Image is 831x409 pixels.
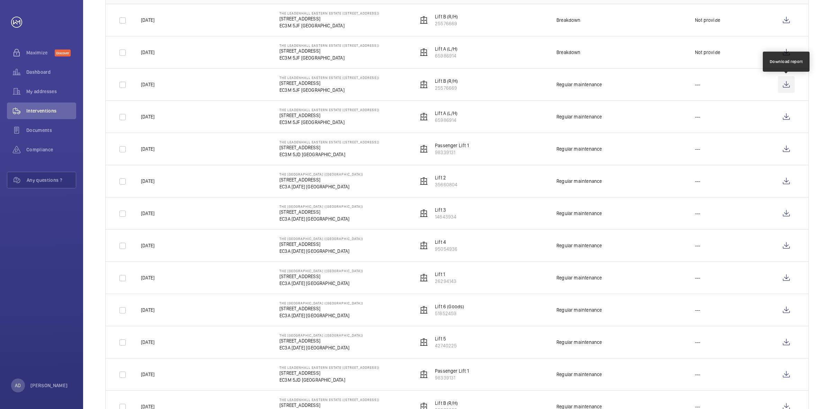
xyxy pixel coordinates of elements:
[435,213,456,220] p: 14843934
[435,303,464,310] p: Lift 6 (Goods)
[435,246,457,252] p: 95054936
[695,113,700,120] p: ---
[695,306,700,313] p: ---
[435,367,469,374] p: Passenger Lift 1
[15,382,21,389] p: AD
[279,75,379,80] p: The Leadenhall Eastern Estate ([STREET_ADDRESS])
[141,113,154,120] p: [DATE]
[420,370,428,379] img: elevator.svg
[55,50,71,56] span: Discover
[435,206,456,213] p: Lift 3
[279,140,379,144] p: The Leadenhall Eastern Estate ([STREET_ADDRESS])
[556,371,602,378] div: Regular maintenance
[141,274,154,281] p: [DATE]
[279,172,363,176] p: The [GEOGRAPHIC_DATA] ([GEOGRAPHIC_DATA])
[695,210,700,217] p: ---
[556,339,602,346] div: Regular maintenance
[279,208,363,215] p: [STREET_ADDRESS]
[279,312,363,319] p: EC3A [DATE] [GEOGRAPHIC_DATA]
[420,274,428,282] img: elevator.svg
[695,178,700,185] p: ---
[141,306,154,313] p: [DATE]
[279,43,379,47] p: The Leadenhall Eastern Estate ([STREET_ADDRESS])
[695,242,700,249] p: ---
[279,11,379,15] p: The Leadenhall Eastern Estate ([STREET_ADDRESS])
[279,376,379,383] p: EC3M 5JD [GEOGRAPHIC_DATA]
[26,127,76,134] span: Documents
[435,278,456,285] p: 26294143
[279,344,363,351] p: EC3A [DATE] [GEOGRAPHIC_DATA]
[141,210,154,217] p: [DATE]
[435,174,457,181] p: Lift 2
[279,280,363,287] p: EC3A [DATE] [GEOGRAPHIC_DATA]
[279,119,379,126] p: EC3M 5JF [GEOGRAPHIC_DATA]
[27,177,76,184] span: Any questions ?
[279,398,379,402] p: The Leadenhall Eastern Estate ([STREET_ADDRESS])
[695,81,700,88] p: ---
[420,177,428,185] img: elevator.svg
[556,306,602,313] div: Regular maintenance
[695,49,720,56] p: Not provide
[435,271,456,278] p: Lift 1
[279,273,363,280] p: [STREET_ADDRESS]
[279,337,363,344] p: [STREET_ADDRESS]
[556,242,602,249] div: Regular maintenance
[279,215,363,222] p: EC3A [DATE] [GEOGRAPHIC_DATA]
[435,374,469,381] p: 98339131
[435,239,457,246] p: Lift 4
[420,145,428,153] img: elevator.svg
[770,59,803,65] div: Download report
[435,45,457,52] p: Lift A (L/H)
[556,274,602,281] div: Regular maintenance
[435,110,457,117] p: Lift A (L/H)
[556,49,581,56] div: Breakdown
[279,402,379,409] p: [STREET_ADDRESS]
[279,176,363,183] p: [STREET_ADDRESS]
[141,81,154,88] p: [DATE]
[435,85,458,91] p: 25576669
[435,342,457,349] p: 42740225
[279,248,363,255] p: EC3A [DATE] [GEOGRAPHIC_DATA]
[695,145,700,152] p: ---
[141,371,154,378] p: [DATE]
[556,178,602,185] div: Regular maintenance
[556,113,602,120] div: Regular maintenance
[279,54,379,61] p: EC3M 5JF [GEOGRAPHIC_DATA]
[435,181,457,188] p: 35660804
[279,87,379,94] p: EC3M 5JF [GEOGRAPHIC_DATA]
[435,149,469,156] p: 98339131
[141,339,154,346] p: [DATE]
[695,17,720,24] p: Not provide
[435,310,464,317] p: 51852459
[279,237,363,241] p: The [GEOGRAPHIC_DATA] ([GEOGRAPHIC_DATA])
[435,78,458,85] p: Lift B (R/H)
[141,49,154,56] p: [DATE]
[279,108,379,112] p: The Leadenhall Eastern Estate ([STREET_ADDRESS])
[279,365,379,370] p: The Leadenhall Eastern Estate ([STREET_ADDRESS])
[556,145,602,152] div: Regular maintenance
[279,183,363,190] p: EC3A [DATE] [GEOGRAPHIC_DATA]
[141,242,154,249] p: [DATE]
[279,144,379,151] p: [STREET_ADDRESS]
[279,333,363,337] p: The [GEOGRAPHIC_DATA] ([GEOGRAPHIC_DATA])
[435,117,457,124] p: 65986914
[556,210,602,217] div: Regular maintenance
[26,146,76,153] span: Compliance
[26,49,55,56] span: Maximize
[26,69,76,75] span: Dashboard
[279,305,363,312] p: [STREET_ADDRESS]
[420,306,428,314] img: elevator.svg
[695,371,700,378] p: ---
[420,16,428,24] img: elevator.svg
[556,81,602,88] div: Regular maintenance
[26,107,76,114] span: Interventions
[695,274,700,281] p: ---
[695,339,700,346] p: ---
[30,382,68,389] p: [PERSON_NAME]
[279,241,363,248] p: [STREET_ADDRESS]
[279,204,363,208] p: The [GEOGRAPHIC_DATA] ([GEOGRAPHIC_DATA])
[141,178,154,185] p: [DATE]
[435,335,457,342] p: Lift 5
[435,52,457,59] p: 65986914
[279,80,379,87] p: [STREET_ADDRESS]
